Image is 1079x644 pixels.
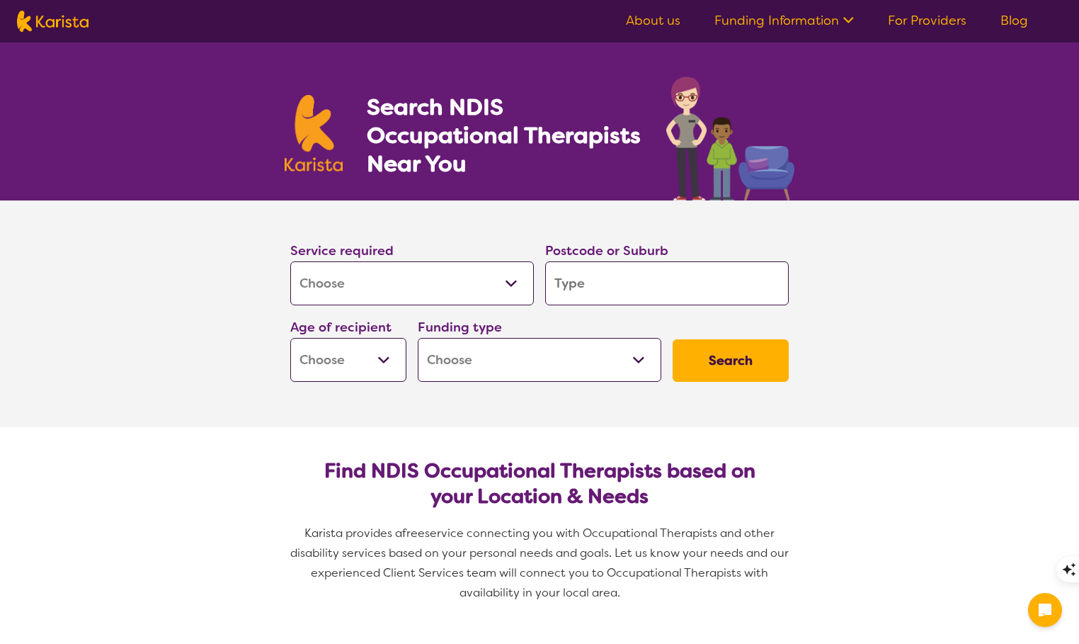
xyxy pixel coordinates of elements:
span: service connecting you with Occupational Therapists and other disability services based on your p... [290,526,792,600]
span: Karista provides a [304,526,402,541]
h1: Search NDIS Occupational Therapists Near You [367,93,642,178]
img: Karista logo [285,95,343,171]
label: Postcode or Suburb [545,242,668,259]
label: Age of recipient [290,319,392,336]
a: Funding Information [714,12,854,29]
h2: Find NDIS Occupational Therapists based on your Location & Needs [302,458,777,509]
a: About us [626,12,680,29]
button: Search [673,339,789,382]
span: free [402,526,425,541]
label: Service required [290,242,394,259]
input: Type [545,261,789,305]
label: Funding type [418,319,502,336]
img: occupational-therapy [666,77,794,200]
a: Blog [1000,12,1028,29]
a: For Providers [888,12,966,29]
img: Karista logo [17,11,89,32]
